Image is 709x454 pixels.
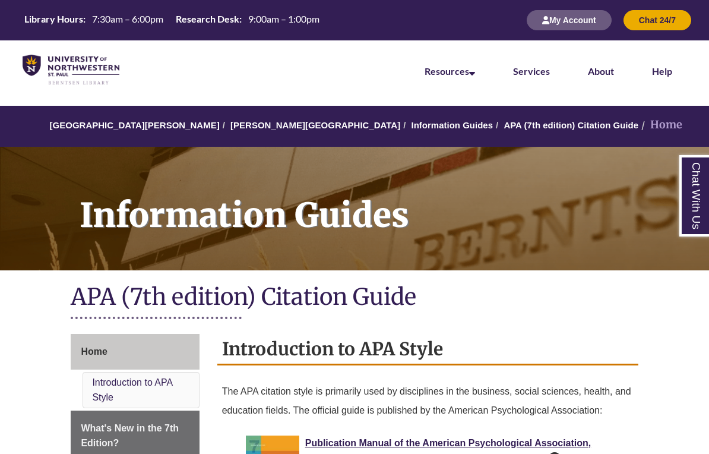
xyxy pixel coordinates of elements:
[412,120,493,130] a: Information Guides
[652,65,672,77] a: Help
[81,423,179,449] span: What's New in the 7th Edition?
[71,282,638,314] h1: APA (7th edition) Citation Guide
[248,13,319,24] span: 9:00am – 1:00pm
[81,346,107,357] span: Home
[92,13,163,24] span: 7:30am – 6:00pm
[67,147,709,255] h1: Information Guides
[222,377,634,425] p: The APA citation style is primarily used by disciplines in the business, social sciences, health,...
[171,12,243,26] th: Research Desk:
[50,120,220,130] a: [GEOGRAPHIC_DATA][PERSON_NAME]
[513,65,550,77] a: Services
[588,65,614,77] a: About
[20,12,87,26] th: Library Hours:
[527,10,612,30] button: My Account
[20,12,324,29] a: Hours Today
[20,12,324,27] table: Hours Today
[71,334,199,370] a: Home
[638,116,682,134] li: Home
[425,65,475,77] a: Resources
[623,10,691,30] button: Chat 24/7
[92,377,172,403] a: Introduction to APA Style
[504,120,638,130] a: APA (7th edition) Citation Guide
[527,15,612,25] a: My Account
[623,15,691,25] a: Chat 24/7
[230,120,400,130] a: [PERSON_NAME][GEOGRAPHIC_DATA]
[217,334,638,365] h2: Introduction to APA Style
[23,55,119,86] img: UNWSP Library Logo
